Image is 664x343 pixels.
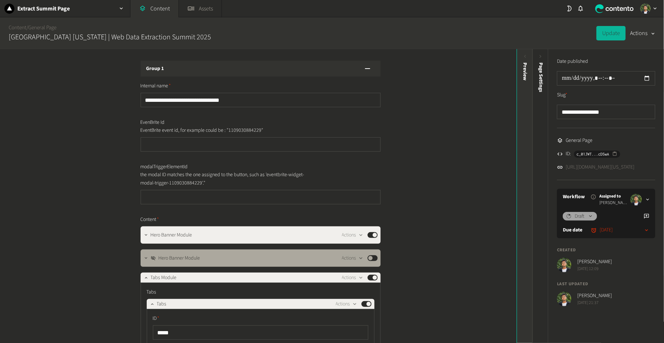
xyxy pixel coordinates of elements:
[342,231,363,239] button: Actions
[141,163,188,171] span: modalTriggerElementId
[600,226,613,234] time: [DATE]
[563,193,585,201] a: Workflow
[26,24,28,31] span: /
[141,126,305,134] p: EventBrite event id, for example could be : "1109030884229"
[336,300,357,308] button: Actions
[9,24,26,31] a: Content
[17,4,70,13] h2: Extract Summit Page
[557,247,655,253] h4: Created
[557,58,588,65] label: Date published
[153,315,160,322] span: ID
[577,151,609,157] span: c_01JWT...cD5wA
[577,266,612,272] span: [DATE] 12:09
[577,258,612,266] span: [PERSON_NAME]
[147,288,157,296] span: Tabs
[557,91,567,99] label: Slug
[630,26,655,40] button: Actions
[342,254,363,262] button: Actions
[159,255,200,262] span: Hero Banner Module
[563,226,582,234] label: Due date
[141,82,171,90] span: Internal name
[599,200,627,206] span: [PERSON_NAME]
[630,194,642,205] img: Arnold Alexander
[557,258,571,272] img: Arnold Alexander
[599,193,627,200] span: Assigned to
[577,292,612,300] span: [PERSON_NAME]
[157,300,167,308] span: Tabs
[342,273,363,282] button: Actions
[557,292,571,306] img: Arnold Alexander
[141,171,305,187] p: the modal ID matches the one assigned to the button, such as 'eventbrite-widget-modal-trigger-110...
[566,150,571,158] span: ID:
[141,119,165,126] span: EvenBrite Id
[146,65,164,73] h3: Group 1
[577,300,612,306] span: [DATE] 21:37
[151,274,177,282] span: Tabs Module
[557,281,655,287] h4: Last updated
[596,26,626,40] button: Update
[574,151,620,158] button: c_01JWT...cD5wA
[563,212,597,221] button: Draft
[537,62,545,92] span: Page Settings
[521,62,529,81] div: Preview
[9,32,211,43] h2: [GEOGRAPHIC_DATA] [US_STATE] | Web Data Extraction Summit 2025
[28,24,56,31] a: General Page
[575,213,585,220] span: Draft
[151,231,192,239] span: Hero Banner Module
[141,216,159,223] span: Content
[4,4,14,14] img: Extract Summit Page
[566,164,635,171] a: [URL][DOMAIN_NAME][US_STATE]
[566,137,593,144] span: General Page
[641,4,651,14] img: Arnold Alexander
